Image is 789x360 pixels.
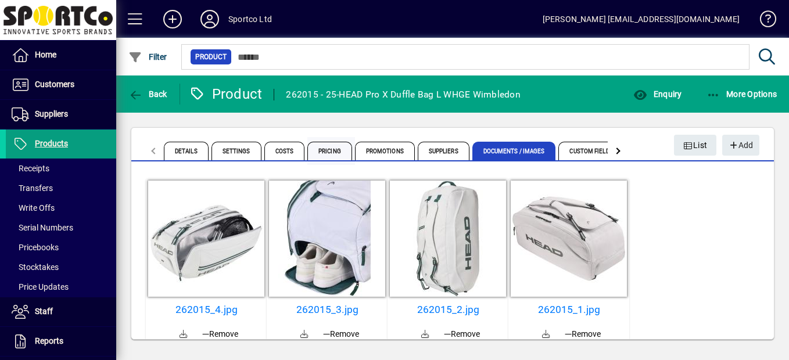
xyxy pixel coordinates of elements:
a: Stocktakes [6,257,116,277]
a: 262015_4.jpg [150,304,262,316]
span: Price Updates [12,282,69,291]
span: Pricing [307,142,352,160]
button: Remove [560,323,605,344]
span: Documents / Images [472,142,556,160]
span: Settings [211,142,261,160]
a: 262015_1.jpg [513,304,625,316]
span: Serial Numbers [12,223,73,232]
a: Download [170,321,198,348]
button: Back [125,84,170,105]
div: 262015 - 25-HEAD Pro X Duffle Bag L WHGE Wimbledon [286,85,521,104]
span: Remove [323,328,359,340]
a: Home [6,41,116,70]
span: Suppliers [35,109,68,118]
a: Write Offs [6,198,116,218]
button: More Options [704,84,780,105]
span: More Options [706,89,777,99]
span: Write Offs [12,203,55,213]
span: Remove [444,328,480,340]
div: Product [189,85,263,103]
button: Profile [191,9,228,30]
span: Filter [128,52,167,62]
span: Pricebooks [12,243,59,252]
button: Enquiry [630,84,684,105]
button: Remove [318,323,364,344]
span: Enquiry [633,89,682,99]
a: Suppliers [6,100,116,129]
button: Filter [125,46,170,67]
span: Products [35,139,68,148]
span: Custom Fields [558,142,623,160]
span: Promotions [355,142,415,160]
span: Reports [35,336,63,345]
a: Knowledge Base [751,2,774,40]
a: 262015_3.jpg [271,304,383,316]
button: Remove [198,323,243,344]
a: Reports [6,327,116,356]
span: Remove [202,328,238,340]
a: Download [291,321,318,348]
span: Staff [35,307,53,316]
a: Customers [6,70,116,99]
span: Details [164,142,209,160]
span: Add [728,136,753,155]
span: Costs [264,142,305,160]
div: Sportco Ltd [228,10,272,28]
span: Transfers [12,183,53,193]
button: Add [722,135,759,156]
span: Customers [35,80,74,89]
span: Remove [565,328,601,340]
app-page-header-button: Back [116,84,180,105]
div: [PERSON_NAME] [EMAIL_ADDRESS][DOMAIN_NAME] [543,10,740,28]
a: 262015_2.jpg [392,304,504,316]
span: Receipts [12,164,49,173]
a: Download [411,321,439,348]
span: Back [128,89,167,99]
span: Stocktakes [12,262,59,272]
a: Pricebooks [6,237,116,257]
a: Serial Numbers [6,218,116,237]
button: Add [154,9,191,30]
a: Transfers [6,178,116,198]
span: Product [195,51,227,63]
span: List [683,136,708,155]
a: Staff [6,297,116,326]
span: Home [35,50,56,59]
a: Price Updates [6,277,116,297]
button: Remove [439,323,485,344]
span: Suppliers [418,142,469,160]
a: Receipts [6,159,116,178]
button: List [674,135,717,156]
a: Download [532,321,560,348]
